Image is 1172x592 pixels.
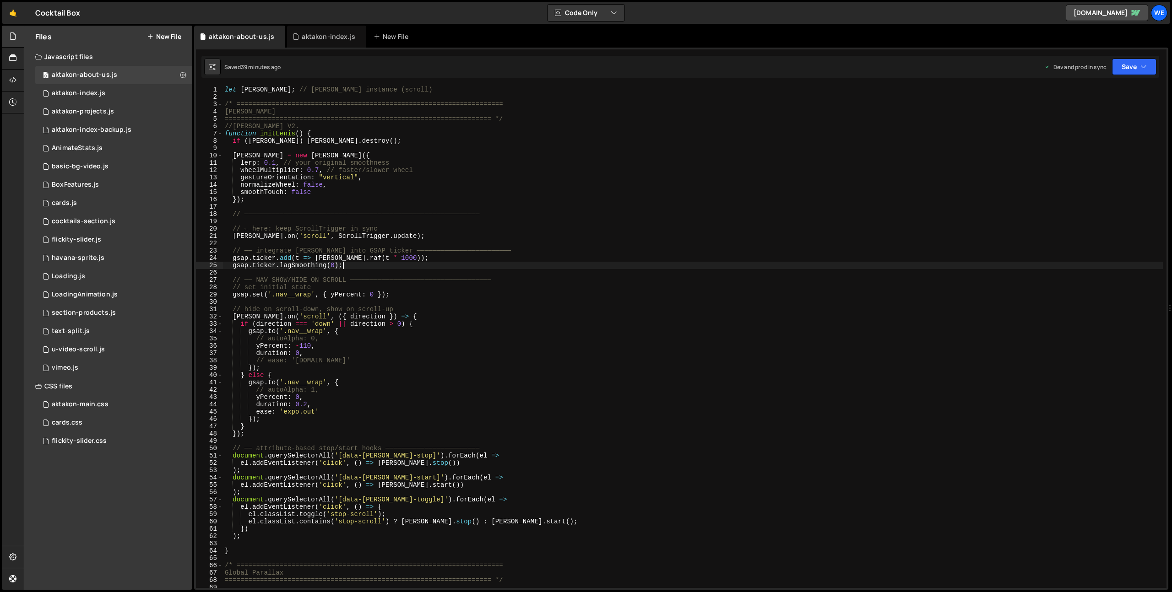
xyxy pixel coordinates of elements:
div: 19 [196,218,223,225]
div: LoadingAnimation.js [52,291,118,299]
div: 50 [196,445,223,452]
button: Code Only [548,5,624,21]
div: 56 [196,489,223,496]
div: 53 [196,467,223,474]
div: aktakon-index-backup.js [52,126,131,134]
div: AnimateStats.js [52,144,103,152]
div: 28 [196,284,223,291]
div: vimeo.js [52,364,78,372]
div: 17 [196,203,223,210]
div: 31 [196,306,223,313]
div: 12094/29507.js [35,359,192,377]
div: 10 [196,152,223,159]
div: 69 [196,584,223,591]
div: Dev and prod in sync [1044,63,1107,71]
div: 2 [196,93,223,101]
a: 🤙 [2,2,24,24]
div: aktakon-about-us.js [52,71,117,79]
div: 9 [196,145,223,152]
div: 57 [196,496,223,503]
div: 24 [196,254,223,262]
div: cocktails-section.js [52,217,115,226]
div: 35 [196,335,223,342]
div: 12094/44521.js [35,66,192,84]
div: 12094/41429.js [35,340,192,359]
div: 58 [196,503,223,511]
div: 21 [196,232,223,240]
a: We [1151,5,1167,21]
div: 43 [196,393,223,401]
div: 12094/34884.js [35,267,192,285]
div: 25 [196,262,223,269]
div: aktakon-projects.js [52,108,114,116]
div: New File [374,32,412,41]
div: 12094/30497.js [35,176,192,194]
div: 4 [196,108,223,115]
div: 42 [196,386,223,393]
div: 18 [196,210,223,218]
div: 39 minutes ago [241,63,281,71]
div: 12094/30492.js [35,285,192,304]
div: 62 [196,533,223,540]
div: 12094/36058.js [35,157,192,176]
div: 12094/36059.js [35,304,192,322]
div: 12094/35475.css [35,432,192,450]
div: 12094/36060.js [35,212,192,231]
div: 13 [196,174,223,181]
div: 46 [196,415,223,423]
div: 12094/43364.js [35,84,192,102]
div: 67 [196,569,223,576]
button: New File [147,33,181,40]
div: 48 [196,430,223,437]
div: 40 [196,371,223,379]
div: 63 [196,540,223,547]
div: 68 [196,576,223,584]
div: 32 [196,313,223,320]
div: 20 [196,225,223,232]
div: Cocktail Box [35,7,80,18]
div: 59 [196,511,223,518]
div: 23 [196,247,223,254]
div: 33 [196,320,223,328]
div: 65 [196,554,223,562]
div: 29 [196,291,223,298]
div: CSS files [24,377,192,395]
div: u-video-scroll.js [52,345,105,354]
div: 47 [196,423,223,430]
div: 34 [196,328,223,335]
h2: Files [35,32,52,42]
div: 14 [196,181,223,188]
div: 11 [196,159,223,167]
div: 7 [196,130,223,137]
div: 12094/30498.js [35,139,192,157]
div: 30 [196,298,223,306]
div: 6 [196,123,223,130]
div: 26 [196,269,223,276]
div: 8 [196,137,223,145]
div: 16 [196,196,223,203]
div: Loading.js [52,272,85,280]
div: flickity-slider.css [52,437,107,445]
div: 1 [196,86,223,93]
div: aktakon-index.js [302,32,355,41]
div: flickity-slider.js [52,236,101,244]
div: Saved [224,63,281,71]
div: 49 [196,437,223,445]
div: 38 [196,357,223,364]
div: 12094/44389.js [35,102,192,121]
div: aktakon-main.css [52,400,109,409]
div: 12094/44174.js [35,121,192,139]
div: 44 [196,401,223,408]
div: 12094/34666.css [35,414,192,432]
div: 12094/36679.js [35,249,192,267]
div: 36 [196,342,223,350]
div: aktakon-index.js [52,89,105,97]
div: 60 [196,518,223,525]
div: 15 [196,188,223,196]
div: 12094/43205.css [35,395,192,414]
div: 45 [196,408,223,415]
button: Save [1112,59,1156,75]
div: cards.js [52,199,77,207]
div: 54 [196,474,223,481]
